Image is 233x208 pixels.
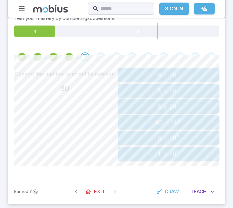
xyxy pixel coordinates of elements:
[14,188,28,195] span: Earned
[176,102,179,107] span: 3
[159,52,168,61] div: Go to the next question
[207,52,216,61] div: Go to the next question
[153,185,183,198] button: Draw
[15,70,115,77] p: Convert this number to scientific notation
[144,52,153,61] div: Go to the next question
[173,87,176,95] span: 0
[30,188,32,195] span: ?
[60,83,70,94] h3: 80
[164,118,170,126] span: ×
[176,133,179,139] span: 1
[171,118,175,126] span: 1
[14,15,219,22] p: Test your mastery by completing 20 questions!
[163,87,168,95] span: ×
[178,117,181,123] span: 1
[169,103,173,111] span: 1
[169,134,173,142] span: 1
[173,150,176,158] span: 0
[96,52,105,61] div: Go to the next question
[128,52,137,61] div: Go to the next question
[163,71,168,79] span: ×
[175,118,178,126] span: 0
[70,186,82,197] span: Previous Question
[159,3,189,15] a: Sign In
[65,52,74,61] div: Review your answer
[49,52,58,61] div: Review your answer
[17,52,26,61] div: Review your answer
[163,134,168,142] span: ×
[158,134,161,142] span: 8
[186,185,219,198] button: Teach
[112,52,121,61] div: Go to the next question
[33,52,42,61] div: Review your answer
[158,150,161,158] span: 1
[176,86,179,91] span: 2
[191,52,200,61] div: Go to the next question
[158,71,161,79] span: 8
[169,71,173,79] span: 1
[169,87,173,95] span: 1
[14,188,39,195] p: Sign In to earn Mobius dollars
[176,70,179,76] span: 0
[156,118,163,126] span: 80
[158,87,161,95] span: 8
[163,103,168,111] span: ×
[82,185,109,198] a: Exit
[173,134,176,142] span: 0
[176,149,179,154] span: 1
[191,188,207,195] span: Teach
[175,52,184,61] div: Go to the next question
[173,103,176,111] span: 0
[165,188,179,195] span: Draw
[163,150,168,158] span: ×
[109,186,121,197] span: On Latest Question
[94,188,105,195] span: Exit
[169,150,173,158] span: 1
[158,103,161,111] span: 8
[173,71,176,79] span: 0
[80,52,89,61] div: Go to the next question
